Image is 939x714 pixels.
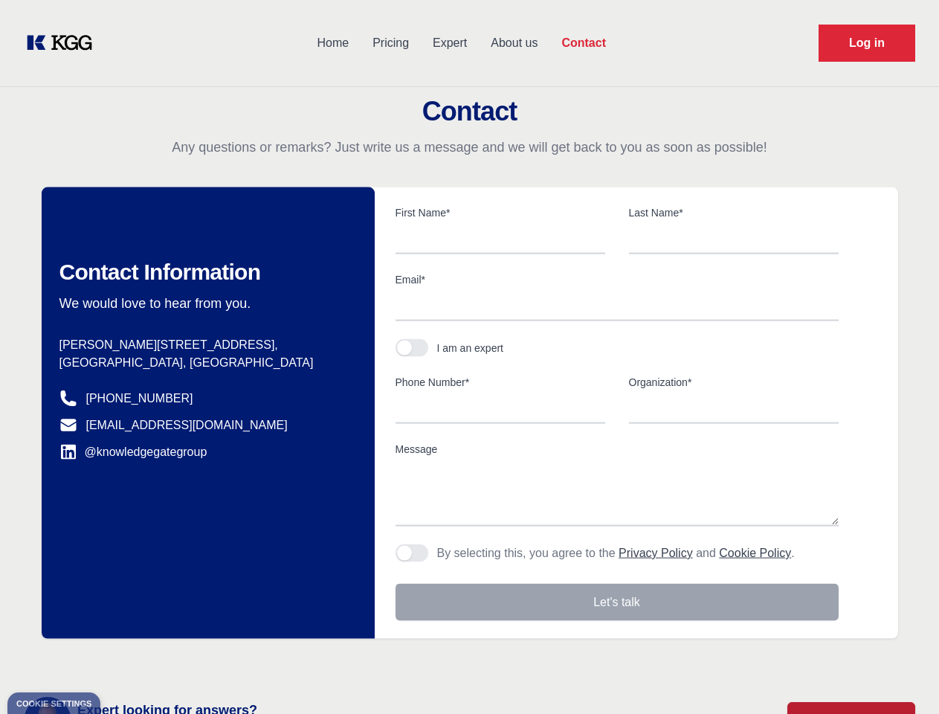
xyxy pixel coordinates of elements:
h2: Contact Information [59,259,351,286]
a: Contact [549,24,618,62]
a: Cookie Policy [719,547,791,559]
h2: Contact [18,97,921,126]
label: Message [396,442,839,457]
label: First Name* [396,205,605,220]
p: Any questions or remarks? Just write us a message and we will get back to you as soon as possible! [18,138,921,156]
a: Privacy Policy [619,547,693,559]
a: KOL Knowledge Platform: Talk to Key External Experts (KEE) [24,31,104,55]
a: Home [305,24,361,62]
a: [EMAIL_ADDRESS][DOMAIN_NAME] [86,416,288,434]
p: We would love to hear from you. [59,295,351,312]
a: [PHONE_NUMBER] [86,390,193,408]
label: Organization* [629,375,839,390]
div: I am an expert [437,341,504,356]
a: About us [479,24,549,62]
iframe: Chat Widget [865,643,939,714]
label: Email* [396,272,839,287]
p: By selecting this, you agree to the and . [437,544,795,562]
p: [PERSON_NAME][STREET_ADDRESS], [59,336,351,354]
a: Pricing [361,24,421,62]
a: @knowledgegategroup [59,443,207,461]
p: [GEOGRAPHIC_DATA], [GEOGRAPHIC_DATA] [59,354,351,372]
a: Expert [421,24,479,62]
label: Last Name* [629,205,839,220]
button: Let's talk [396,584,839,621]
a: Request Demo [819,25,915,62]
div: Cookie settings [16,700,91,708]
label: Phone Number* [396,375,605,390]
